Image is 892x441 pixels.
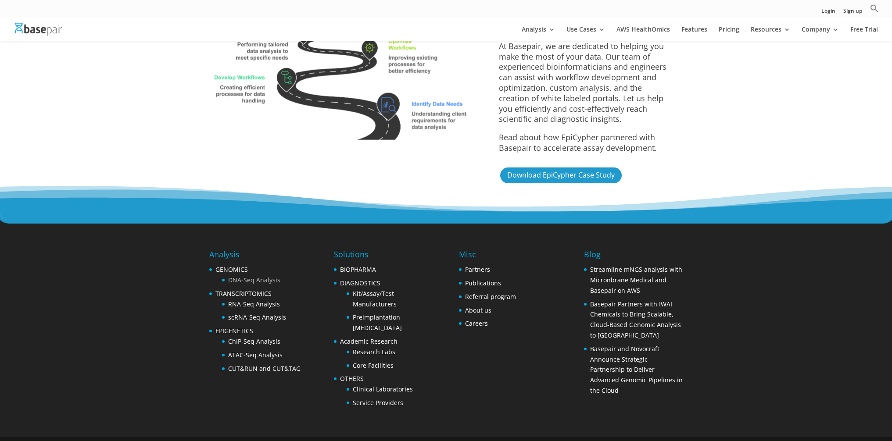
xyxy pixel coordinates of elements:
a: ChIP-Seq Analysis [228,337,280,345]
iframe: Drift Widget Chat Controller [848,397,881,430]
a: Research Labs [353,348,395,356]
a: Analysis [522,26,555,41]
a: Preimplantation [MEDICAL_DATA] [353,313,402,332]
a: Pricing [719,26,739,41]
img: Basepair [15,23,62,36]
a: Company [802,26,839,41]
a: GENOMICS [215,265,248,274]
a: Careers [465,319,488,327]
a: Service Providers [353,398,403,407]
h4: Blog [584,249,683,264]
a: Clinical Laboratories [353,385,413,393]
a: Search Icon Link [870,4,879,18]
a: Resources [751,26,790,41]
a: RNA-Seq Analysis [228,300,280,308]
a: DNA-Seq Analysis [228,276,280,284]
a: DIAGNOSTICS [340,279,380,287]
a: Sign up [843,8,862,18]
a: Streamline mNGS analysis with Micronbrane Medical and Basepair on AWS [590,265,682,295]
h4: Misc [459,249,516,264]
a: Basepair Partners with IWAI Chemicals to Bring Scalable, Cloud-Based Genomic Analysis to [GEOGRAP... [590,300,681,339]
p: At Basepair, we are dedicated to helping you make the most of your data. Our team of experienced ... [499,41,667,132]
a: Referral program [465,292,516,301]
a: Free Trial [850,26,878,41]
h4: Solutions [334,249,433,264]
a: Basepair and Novocraft Announce Strategic Partnership to Deliver Advanced Genomic Pipelines in th... [590,345,683,395]
a: Partners [465,265,490,274]
a: Core Facilities [353,361,394,370]
a: Use Cases [566,26,605,41]
a: Kit/Assay/Test Manufacturers [353,289,397,308]
a: Download EpiCypher Case Study [499,166,623,185]
a: EPIGENETICS [215,327,253,335]
a: OTHERS [340,374,364,383]
a: ATAC-Seq Analysis [228,351,283,359]
h4: Analysis [209,249,301,264]
a: CUT&RUN and CUT&TAG [228,364,301,373]
a: BIOPHARMA [340,265,376,274]
a: TRANSCRIPTOMICS [215,289,272,298]
a: Login [821,8,835,18]
a: Publications [465,279,501,287]
a: AWS HealthOmics [616,26,670,41]
a: About us [465,306,491,314]
svg: Search [870,4,879,13]
p: Read about how EpiCypher partnered with Basepair to accelerate assay development. [499,132,667,153]
a: Features [681,26,707,41]
a: scRNA-Seq Analysis [228,313,286,321]
a: Academic Research [340,337,398,345]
